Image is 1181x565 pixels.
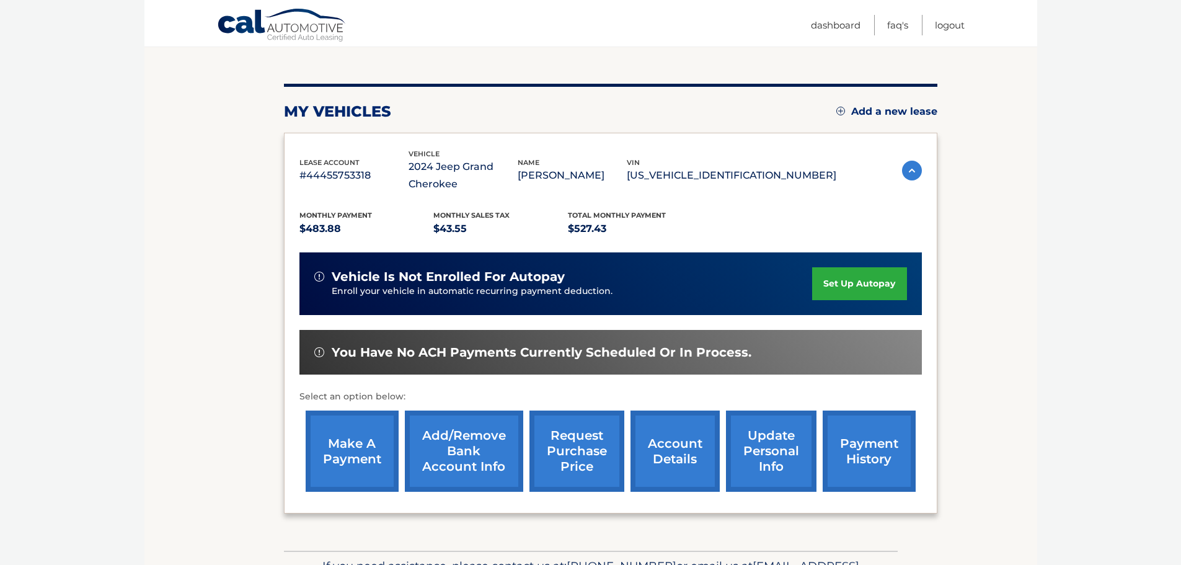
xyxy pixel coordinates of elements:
[314,347,324,357] img: alert-white.svg
[811,15,860,35] a: Dashboard
[306,411,399,492] a: make a payment
[332,285,813,298] p: Enroll your vehicle in automatic recurring payment deduction.
[299,389,922,404] p: Select an option below:
[518,167,627,184] p: [PERSON_NAME]
[836,107,845,115] img: add.svg
[314,272,324,282] img: alert-white.svg
[902,161,922,180] img: accordion-active.svg
[433,220,568,238] p: $43.55
[409,149,440,158] span: vehicle
[627,167,836,184] p: [US_VEHICLE_IDENTIFICATION_NUMBER]
[568,220,702,238] p: $527.43
[836,105,937,118] a: Add a new lease
[332,345,751,360] span: You have no ACH payments currently scheduled or in process.
[217,8,347,44] a: Cal Automotive
[299,211,372,220] span: Monthly Payment
[284,102,391,121] h2: my vehicles
[433,211,510,220] span: Monthly sales Tax
[812,267,906,300] a: set up autopay
[405,411,523,492] a: Add/Remove bank account info
[935,15,965,35] a: Logout
[529,411,624,492] a: request purchase price
[630,411,720,492] a: account details
[627,158,640,167] span: vin
[887,15,908,35] a: FAQ's
[518,158,539,167] span: name
[726,411,816,492] a: update personal info
[299,167,409,184] p: #44455753318
[299,220,434,238] p: $483.88
[568,211,666,220] span: Total Monthly Payment
[823,411,916,492] a: payment history
[299,158,360,167] span: lease account
[409,158,518,193] p: 2024 Jeep Grand Cherokee
[332,269,565,285] span: vehicle is not enrolled for autopay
